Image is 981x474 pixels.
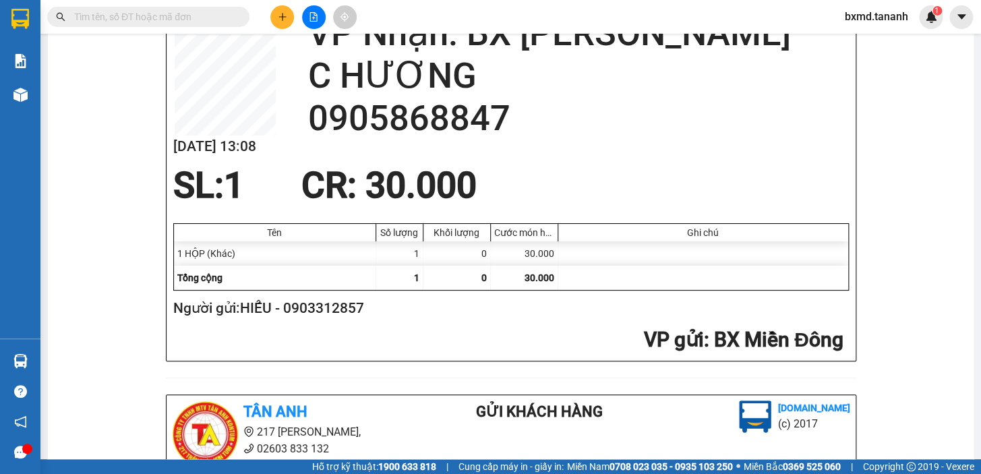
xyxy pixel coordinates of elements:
[243,403,307,420] b: Tân Anh
[309,12,318,22] span: file-add
[177,227,372,238] div: Tên
[115,11,224,44] div: BX [PERSON_NAME]
[476,403,602,420] b: Gửi khách hàng
[224,165,244,206] span: 1
[340,12,349,22] span: aim
[270,5,294,29] button: plus
[925,11,937,23] img: icon-new-feature
[308,97,849,140] h2: 0905868847
[312,459,436,474] span: Hỗ trợ kỹ thuật:
[11,13,32,27] span: Gửi:
[11,9,29,29] img: logo-vxr
[562,227,845,238] div: Ghi chú
[278,12,287,22] span: plus
[173,297,843,320] h2: Người gửi: HIẾU - 0903312857
[834,8,919,25] span: bxmd.tananh
[172,401,239,468] img: logo.jpg
[739,401,771,433] img: logo.jpg
[446,459,448,474] span: |
[736,464,740,469] span: ⚪️
[610,461,733,472] strong: 0708 023 035 - 0935 103 250
[243,426,254,437] span: environment
[308,55,849,97] h2: C HƯƠNG
[423,241,491,266] div: 0
[177,272,222,283] span: Tổng cộng
[11,60,106,79] div: 0903312857
[744,459,841,474] span: Miền Bắc
[172,423,423,440] li: 217 [PERSON_NAME],
[302,5,326,29] button: file-add
[56,12,65,22] span: search
[13,54,28,68] img: solution-icon
[778,415,850,432] li: (c) 2017
[414,272,419,283] span: 1
[11,11,106,44] div: BX Miền Đông
[14,415,27,428] span: notification
[173,326,843,354] h2: : BX Miền Đông
[115,44,224,60] div: C HƯƠNG
[74,9,233,24] input: Tìm tên, số ĐT hoặc mã đơn
[115,13,148,27] span: Nhận:
[525,272,554,283] span: 30.000
[949,5,973,29] button: caret-down
[13,354,28,368] img: warehouse-icon
[567,459,733,474] span: Miền Nam
[243,443,254,454] span: phone
[481,272,487,283] span: 0
[14,446,27,458] span: message
[783,461,841,472] strong: 0369 525 060
[491,241,558,266] div: 30.000
[380,227,419,238] div: Số lượng
[934,6,939,16] span: 1
[333,5,357,29] button: aim
[174,241,376,266] div: 1 HỘP (Khác)
[173,165,224,206] span: SL:
[115,60,224,79] div: 0905868847
[378,461,436,472] strong: 1900 633 818
[778,403,850,413] b: [DOMAIN_NAME]
[10,87,108,103] div: 30.000
[955,11,968,23] span: caret-down
[427,227,487,238] div: Khối lượng
[172,440,423,457] li: 02603 833 132
[13,88,28,102] img: warehouse-icon
[301,165,477,206] span: CR : 30.000
[376,241,423,266] div: 1
[458,459,564,474] span: Cung cấp máy in - giấy in:
[932,6,942,16] sup: 1
[851,459,853,474] span: |
[10,88,31,102] span: CR :
[494,227,554,238] div: Cước món hàng
[644,328,704,351] span: VP gửi
[14,385,27,398] span: question-circle
[173,136,277,158] h2: [DATE] 13:08
[906,462,916,471] span: copyright
[11,44,106,60] div: HIẾU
